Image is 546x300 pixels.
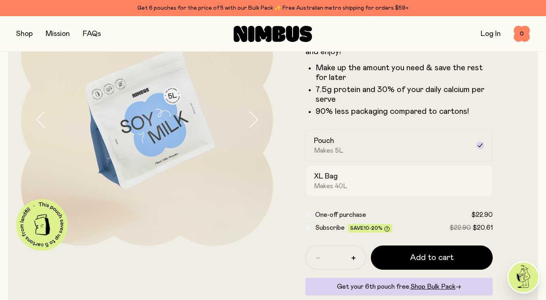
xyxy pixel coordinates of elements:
[508,262,538,292] img: agent
[350,226,390,232] span: Save
[83,30,101,38] a: FAQs
[471,212,493,218] span: $22.90
[16,3,530,13] div: Get 6 pouches for the price of 5 with our Bulk Pack ✨ Free Australian metro shipping for orders $59+
[410,283,461,290] a: Shop Bulk Pack→
[315,224,345,231] span: Subscribe
[514,26,530,42] button: 0
[314,136,334,146] h2: Pouch
[371,245,493,270] button: Add to cart
[316,107,493,116] p: 90% less packaging compared to cartons!
[316,63,493,82] li: Make up the amount you need & save the rest for later
[450,224,471,231] span: $22.90
[473,224,493,231] span: $20.61
[410,252,454,263] span: Add to cart
[410,283,456,290] span: Shop Bulk Pack
[314,182,347,190] span: Makes 40L
[315,212,366,218] span: One-off purchase
[314,172,338,181] h2: XL Bag
[481,30,501,38] a: Log In
[364,226,383,231] span: 10-20%
[46,30,70,38] a: Mission
[314,147,343,155] span: Makes 5L
[316,85,493,104] li: 7.5g protein and 30% of your daily calcium per serve
[305,278,493,296] div: Get your 6th pouch free.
